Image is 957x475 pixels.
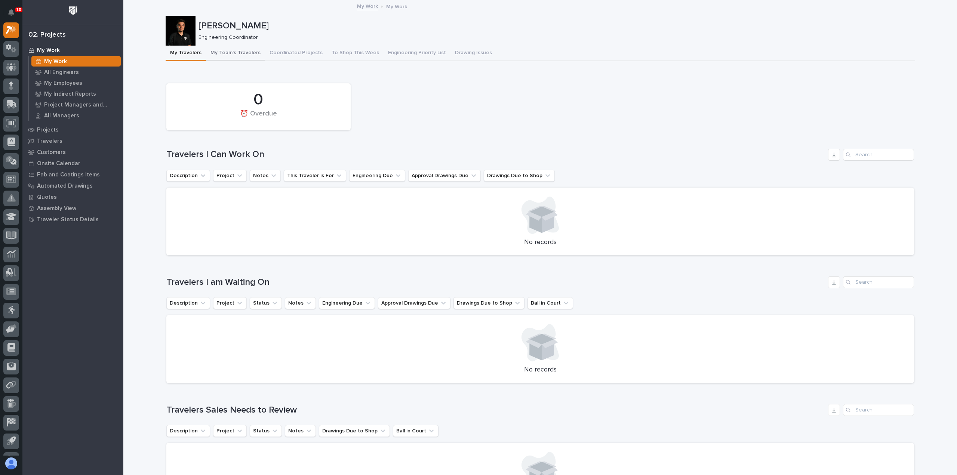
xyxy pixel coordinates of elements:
[450,46,496,61] button: Drawing Issues
[285,425,316,437] button: Notes
[213,425,247,437] button: Project
[29,89,123,99] a: My Indirect Reports
[29,56,123,67] a: My Work
[843,404,914,416] input: Search
[37,183,93,189] p: Automated Drawings
[44,80,82,87] p: My Employees
[175,366,905,374] p: No records
[22,169,123,180] a: Fab and Coatings Items
[843,149,914,161] input: Search
[22,135,123,146] a: Travelers
[166,425,210,437] button: Description
[285,297,316,309] button: Notes
[37,172,100,178] p: Fab and Coatings Items
[3,456,19,471] button: users-avatar
[22,158,123,169] a: Onsite Calendar
[37,47,60,54] p: My Work
[166,405,825,416] h1: Travelers Sales Needs to Review
[22,191,123,203] a: Quotes
[327,46,384,61] button: To Shop This Week
[29,78,123,88] a: My Employees
[66,4,80,18] img: Workspace Logo
[206,46,265,61] button: My Team's Travelers
[22,124,123,135] a: Projects
[37,160,80,167] p: Onsite Calendar
[22,146,123,158] a: Customers
[16,7,21,12] p: 10
[44,112,79,119] p: All Managers
[179,90,338,109] div: 0
[22,203,123,214] a: Assembly View
[408,170,481,182] button: Approval Drawings Due
[22,44,123,56] a: My Work
[179,110,338,126] div: ⏰ Overdue
[44,69,79,76] p: All Engineers
[22,214,123,225] a: Traveler Status Details
[250,425,282,437] button: Status
[199,34,909,41] p: Engineering Coordinator
[284,170,346,182] button: This Traveler is For
[378,297,450,309] button: Approval Drawings Due
[37,194,57,201] p: Quotes
[37,149,66,156] p: Customers
[29,110,123,121] a: All Managers
[357,1,378,10] a: My Work
[166,277,825,288] h1: Travelers I am Waiting On
[44,102,118,108] p: Project Managers and Engineers
[37,127,59,133] p: Projects
[250,170,281,182] button: Notes
[527,297,573,309] button: Ball in Court
[166,297,210,309] button: Description
[3,4,19,20] button: Notifications
[29,99,123,110] a: Project Managers and Engineers
[384,46,450,61] button: Engineering Priority List
[37,205,76,212] p: Assembly View
[393,425,439,437] button: Ball in Court
[199,21,912,31] p: [PERSON_NAME]
[175,238,905,247] p: No records
[9,9,19,21] div: Notifications10
[22,180,123,191] a: Automated Drawings
[250,297,282,309] button: Status
[166,149,825,160] h1: Travelers I Can Work On
[29,67,123,77] a: All Engineers
[213,297,247,309] button: Project
[213,170,247,182] button: Project
[166,170,210,182] button: Description
[37,216,99,223] p: Traveler Status Details
[44,91,96,98] p: My Indirect Reports
[843,276,914,288] input: Search
[28,31,66,39] div: 02. Projects
[453,297,524,309] button: Drawings Due to Shop
[265,46,327,61] button: Coordinated Projects
[484,170,555,182] button: Drawings Due to Shop
[166,46,206,61] button: My Travelers
[319,425,390,437] button: Drawings Due to Shop
[37,138,62,145] p: Travelers
[44,58,67,65] p: My Work
[386,2,407,10] p: My Work
[319,297,375,309] button: Engineering Due
[349,170,405,182] button: Engineering Due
